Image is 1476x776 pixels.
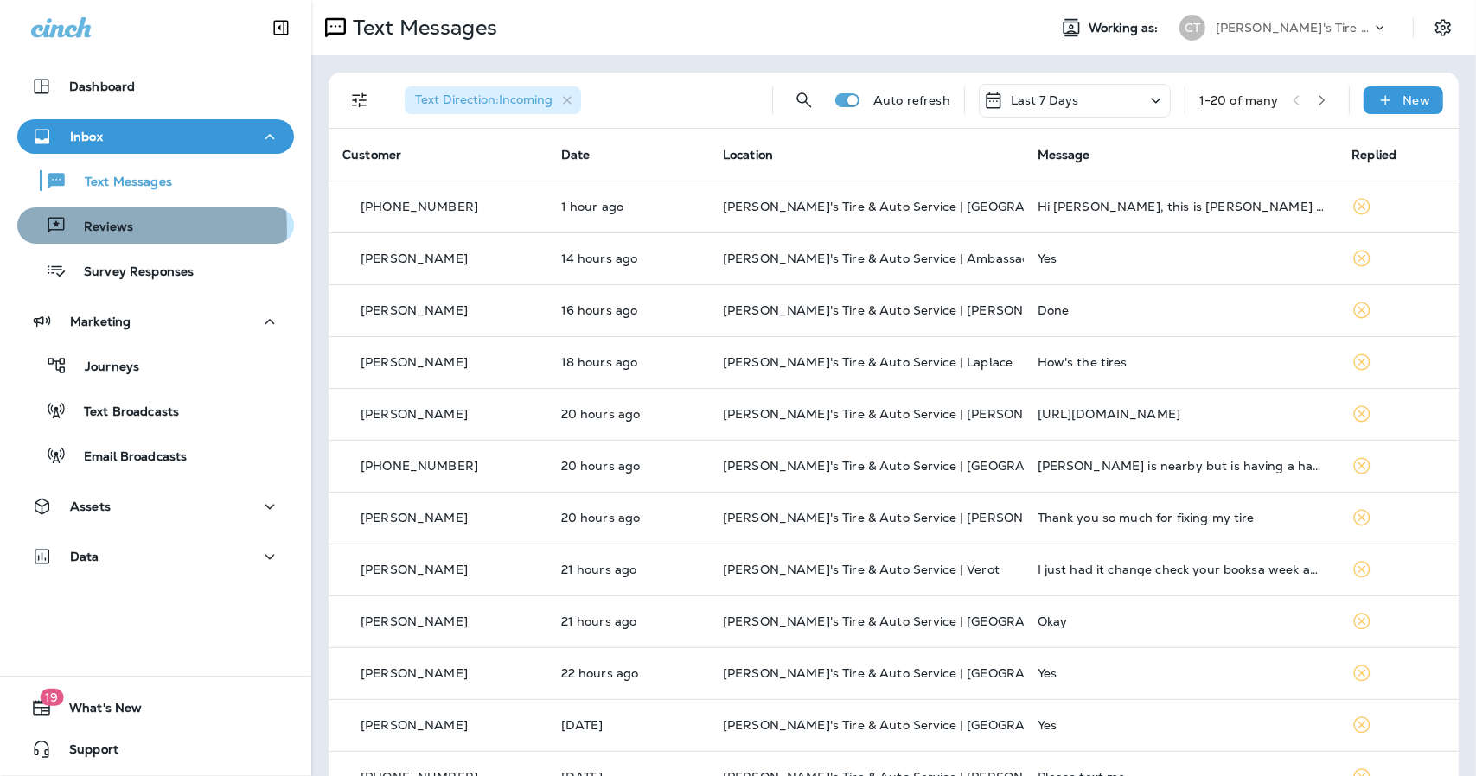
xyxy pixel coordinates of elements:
[723,510,1074,525] span: [PERSON_NAME]'s Tire & Auto Service | [PERSON_NAME]
[723,302,1074,318] span: [PERSON_NAME]'s Tire & Auto Service | [PERSON_NAME]
[1038,251,1325,265] div: Yes
[561,251,695,265] p: Sep 11, 2025 08:06 PM
[723,406,1074,422] span: [PERSON_NAME]'s Tire & Auto Service | [PERSON_NAME]
[361,718,468,732] p: [PERSON_NAME]
[67,404,179,421] p: Text Broadcasts
[561,666,695,680] p: Sep 11, 2025 12:43 PM
[361,355,468,369] p: [PERSON_NAME]
[1089,21,1162,35] span: Working as:
[1038,459,1325,473] div: Alexee is nearby but is having a hard time finding your address. Try calling or texting them at +...
[561,147,591,162] span: Date
[1038,200,1325,213] div: Hi Carey, this is LaJaunie's Pest Control. Jeremy recently served you, can you take 5 secs & rate...
[1428,12,1459,43] button: Settings
[17,119,294,154] button: Inbox
[1038,563,1325,576] div: I just had it change check your booksa week ago
[52,742,118,763] span: Support
[1216,21,1371,35] p: [PERSON_NAME]'s Tire & Auto
[405,86,581,114] div: Text Direction:Incoming
[17,162,294,199] button: Text Messages
[723,458,1102,474] span: [PERSON_NAME]'s Tire & Auto Service | [GEOGRAPHIC_DATA]
[1038,147,1090,162] span: Message
[1038,303,1325,317] div: Done
[561,200,695,213] p: Sep 12, 2025 09:51 AM
[787,83,821,118] button: Search Messages
[873,93,950,107] p: Auto refresh
[1038,407,1325,421] div: https://youtube.com/shorts/MWQmxNRanSE?si=ZR9pP46alKeBmLEo
[561,511,695,525] p: Sep 11, 2025 02:21 PM
[17,392,294,429] button: Text Broadcasts
[67,264,194,281] p: Survey Responses
[361,407,468,421] p: [PERSON_NAME]
[361,614,468,628] p: [PERSON_NAME]
[17,69,294,104] button: Dashboard
[1199,93,1279,107] div: 1 - 20 of many
[70,499,111,513] p: Assets
[40,689,63,706] span: 19
[1403,93,1430,107] p: New
[342,83,377,118] button: Filters
[1351,147,1396,162] span: Replied
[17,252,294,289] button: Survey Responses
[70,315,131,328] p: Marketing
[723,147,773,162] span: Location
[67,175,172,191] p: Text Messages
[1038,511,1325,525] div: Thank you so much for fixing my tire
[70,550,99,563] p: Data
[561,718,695,732] p: Sep 11, 2025 10:50 AM
[561,355,695,369] p: Sep 11, 2025 04:30 PM
[723,717,1102,733] span: [PERSON_NAME]'s Tire & Auto Service | [GEOGRAPHIC_DATA]
[723,665,1102,681] span: [PERSON_NAME]'s Tire & Auto Service | [GEOGRAPHIC_DATA]
[17,347,294,384] button: Journeys
[561,563,695,576] p: Sep 11, 2025 01:47 PM
[361,666,468,680] p: [PERSON_NAME]
[69,80,135,93] p: Dashboard
[561,303,695,317] p: Sep 11, 2025 06:40 PM
[17,489,294,524] button: Assets
[52,701,142,722] span: What's New
[346,15,497,41] p: Text Messages
[17,539,294,574] button: Data
[361,200,478,213] p: [PHONE_NUMBER]
[17,304,294,339] button: Marketing
[1038,666,1325,680] div: Yes
[415,92,553,107] span: Text Direction : Incoming
[67,219,133,236] p: Reviews
[67,359,139,376] p: Journeys
[723,562,1000,577] span: [PERSON_NAME]'s Tire & Auto Service | Verot
[1038,614,1325,628] div: Okay
[1011,93,1079,107] p: Last 7 Days
[1179,15,1205,41] div: CT
[17,690,294,725] button: 19What's New
[67,449,187,466] p: Email Broadcasts
[723,199,1102,214] span: [PERSON_NAME]'s Tire & Auto Service | [GEOGRAPHIC_DATA]
[723,354,1013,370] span: [PERSON_NAME]'s Tire & Auto Service | Laplace
[361,303,468,317] p: [PERSON_NAME]
[361,511,468,525] p: [PERSON_NAME]
[361,251,468,265] p: [PERSON_NAME]
[1038,718,1325,732] div: Yes
[361,459,478,473] p: [PHONE_NUMBER]
[342,147,401,162] span: Customer
[723,614,1102,629] span: [PERSON_NAME]'s Tire & Auto Service | [GEOGRAPHIC_DATA]
[70,130,103,143] p: Inbox
[561,407,695,421] p: Sep 11, 2025 02:48 PM
[361,563,468,576] p: [PERSON_NAME]
[1038,355,1325,369] div: How's the tires
[17,437,294,474] button: Email Broadcasts
[257,10,305,45] button: Collapse Sidebar
[17,732,294,766] button: Support
[561,459,695,473] p: Sep 11, 2025 02:46 PM
[561,614,695,628] p: Sep 11, 2025 01:46 PM
[17,207,294,244] button: Reviews
[723,251,1043,266] span: [PERSON_NAME]'s Tire & Auto Service | Ambassador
